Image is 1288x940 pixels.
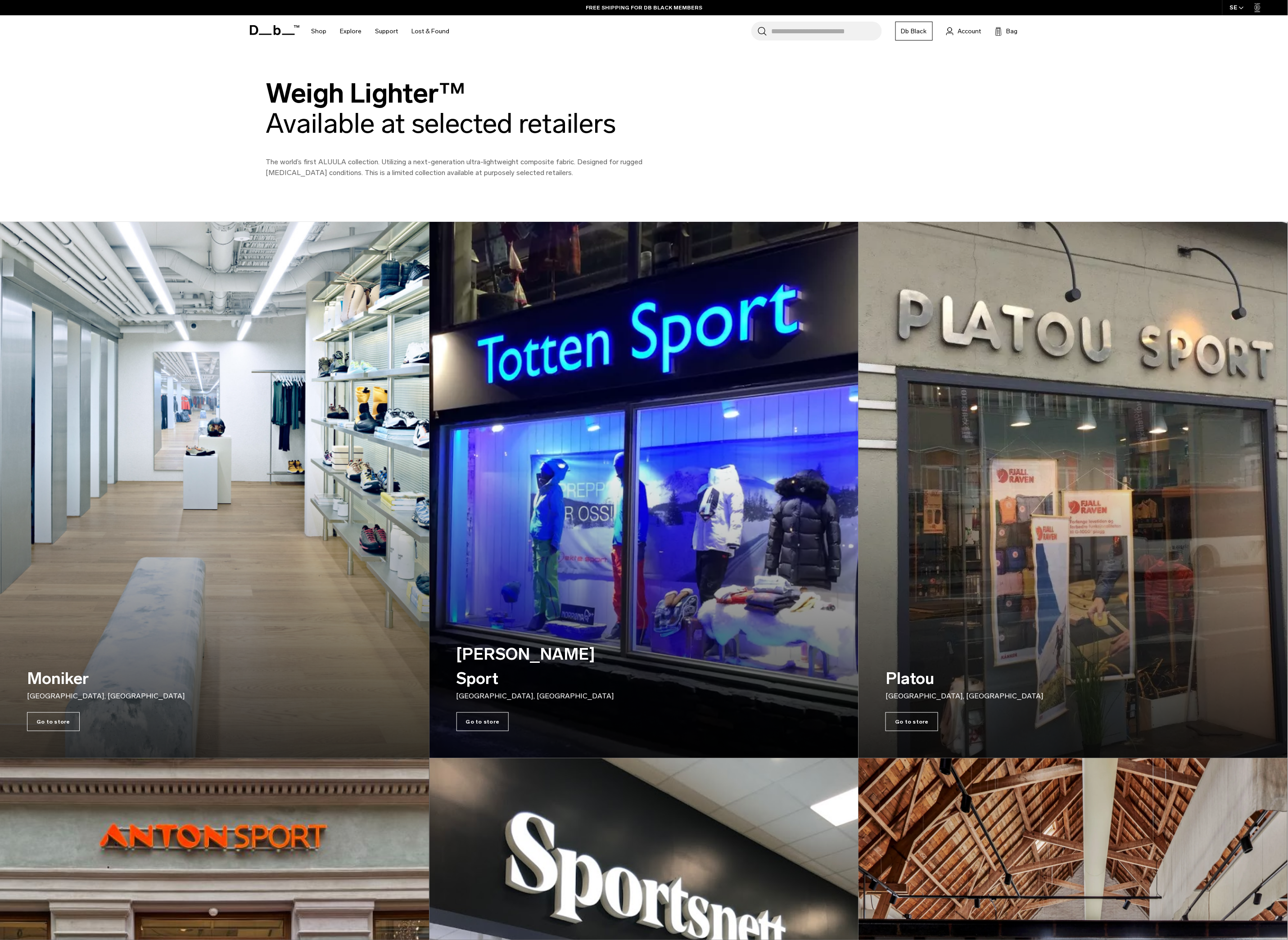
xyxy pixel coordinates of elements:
div: Weigh Lighter™ [266,78,671,139]
span: Go to store [27,712,80,731]
a: Lost & Found [412,15,450,47]
a: Platou[GEOGRAPHIC_DATA], [GEOGRAPHIC_DATA] Go to store [859,222,1288,758]
a: [PERSON_NAME] Sport[GEOGRAPHIC_DATA], [GEOGRAPHIC_DATA] Go to store [429,222,859,758]
span: Bag [1007,27,1018,36]
nav: Main Navigation [305,15,456,47]
button: Bag [995,26,1018,36]
a: FREE SHIPPING FOR DB BLACK MEMBERS [586,4,703,12]
span: Go to store [886,712,938,731]
span: Account [958,27,981,36]
p: The world’s first ALUULA collection. Utilizing a next-generation ultra-lightweight composite fabr... [266,157,671,178]
p: [GEOGRAPHIC_DATA], [GEOGRAPHIC_DATA] [886,691,1048,702]
h3: Moniker [27,666,189,702]
p: [GEOGRAPHIC_DATA], [GEOGRAPHIC_DATA] [27,691,189,702]
a: Db Black [895,22,933,40]
h3: [PERSON_NAME] Sport [456,642,619,702]
a: Support [375,15,398,47]
span: Available at selected retailers [266,107,616,140]
a: Explore [340,15,362,47]
p: [GEOGRAPHIC_DATA], [GEOGRAPHIC_DATA] [456,691,619,702]
h3: Platou [886,666,1048,702]
span: Go to store [456,712,509,731]
a: Account [946,26,981,36]
a: Shop [312,15,327,47]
